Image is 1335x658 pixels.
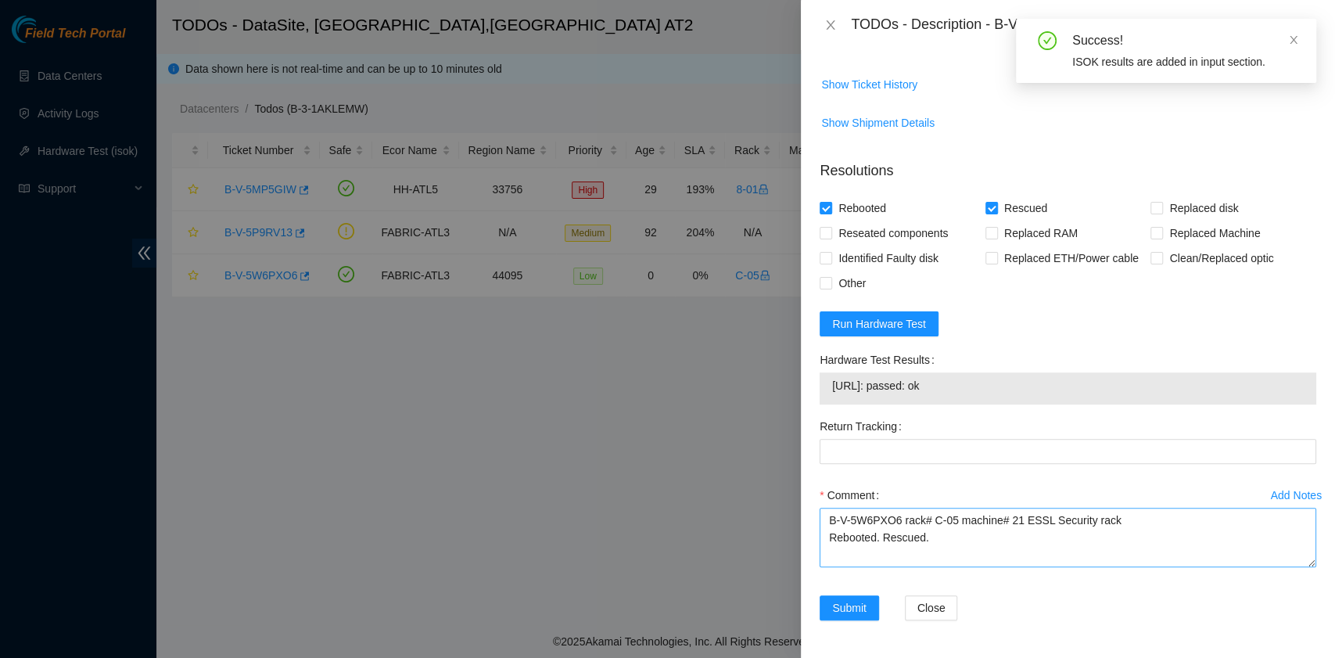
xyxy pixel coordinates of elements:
[832,599,867,617] span: Submit
[832,246,945,271] span: Identified Faulty disk
[820,595,879,620] button: Submit
[1271,490,1322,501] div: Add Notes
[998,221,1084,246] span: Replaced RAM
[820,439,1316,464] input: Return Tracking
[1038,31,1057,50] span: check-circle
[820,110,935,135] button: Show Shipment Details
[832,196,892,221] span: Rebooted
[820,311,938,336] button: Run Hardware Test
[832,271,872,296] span: Other
[998,196,1053,221] span: Rescued
[820,347,940,372] label: Hardware Test Results
[998,246,1145,271] span: Replaced ETH/Power cable
[820,18,842,33] button: Close
[820,148,1316,182] p: Resolutions
[1163,246,1279,271] span: Clean/Replaced optic
[1163,196,1244,221] span: Replaced disk
[1270,483,1322,508] button: Add Notes
[832,221,954,246] span: Reseated components
[820,72,918,97] button: Show Ticket History
[832,315,926,333] span: Run Hardware Test
[820,483,885,508] label: Comment
[820,414,908,439] label: Return Tracking
[917,599,946,617] span: Close
[832,377,1304,394] span: [URL]: passed: ok
[1072,31,1297,50] div: Success!
[821,76,917,93] span: Show Ticket History
[824,19,837,31] span: close
[821,114,935,131] span: Show Shipment Details
[1163,221,1266,246] span: Replaced Machine
[851,13,1316,38] div: TODOs - Description - B-V-5W6PXO6
[905,595,958,620] button: Close
[1072,53,1297,70] div: ISOK results are added in input section.
[1288,34,1299,45] span: close
[820,508,1316,567] textarea: Comment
